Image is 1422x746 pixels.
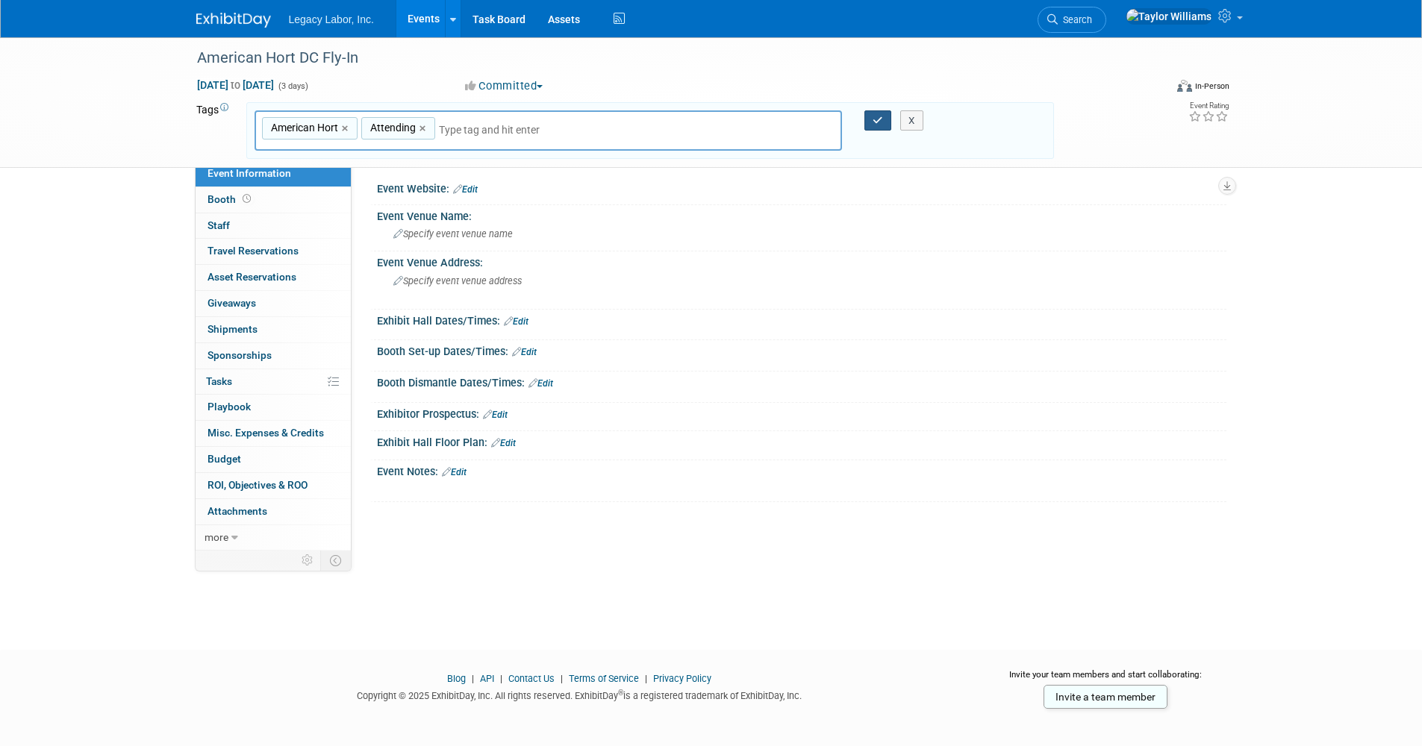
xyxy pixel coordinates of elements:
span: Tasks [206,375,232,387]
a: Search [1038,7,1106,33]
a: Edit [453,184,478,195]
div: Copyright © 2025 ExhibitDay, Inc. All rights reserved. ExhibitDay is a registered trademark of Ex... [196,686,964,703]
a: Sponsorships [196,343,351,369]
a: Edit [504,316,528,327]
a: Privacy Policy [653,673,711,684]
span: Travel Reservations [208,245,299,257]
a: Edit [483,410,508,420]
span: Booth not reserved yet [240,193,254,204]
span: Event Information [208,167,291,179]
span: American Hort [268,120,338,135]
a: Shipments [196,317,351,342]
a: Edit [512,347,537,357]
div: Exhibit Hall Floor Plan: [377,431,1226,451]
a: Edit [442,467,467,477]
button: X [900,110,923,131]
a: Contact Us [508,673,555,684]
input: Type tag and hit enter [439,122,648,137]
a: Misc. Expenses & Credits [196,421,351,446]
a: API [480,673,494,684]
a: Event Information [196,161,351,186]
a: Terms of Service [569,673,639,684]
div: Event Format [1076,78,1230,100]
a: Invite a team member [1044,685,1167,709]
span: more [205,531,228,543]
a: Travel Reservations [196,239,351,264]
div: Exhibitor Prospectus: [377,403,1226,422]
span: Specify event venue name [393,228,513,239]
button: Committed [460,78,549,94]
div: Event Venue Name: [377,205,1226,224]
img: Format-Inperson.png [1177,80,1192,92]
a: Playbook [196,395,351,420]
a: Booth [196,187,351,213]
sup: ® [618,689,623,697]
span: Legacy Labor, Inc. [289,13,374,25]
span: | [496,673,506,684]
div: Booth Dismantle Dates/Times: [377,372,1226,391]
span: Shipments [208,323,258,335]
span: to [228,79,243,91]
div: Event Rating [1188,102,1229,110]
span: Sponsorships [208,349,272,361]
span: | [468,673,478,684]
span: Budget [208,453,241,465]
img: ExhibitDay [196,13,271,28]
span: Misc. Expenses & Credits [208,427,324,439]
td: Tags [196,102,233,160]
div: Event Notes: [377,460,1226,480]
span: (3 days) [277,81,308,91]
span: Staff [208,219,230,231]
a: Blog [447,673,466,684]
td: Personalize Event Tab Strip [295,551,321,570]
span: Attachments [208,505,267,517]
div: In-Person [1194,81,1229,92]
td: Toggle Event Tabs [320,551,351,570]
a: Staff [196,213,351,239]
a: more [196,525,351,551]
div: American Hort DC Fly-In [192,45,1142,72]
a: Edit [491,438,516,448]
a: × [420,120,429,137]
div: Invite your team members and start collaborating: [985,668,1226,691]
a: ROI, Objectives & ROO [196,473,351,498]
div: Event Venue Address: [377,251,1226,270]
span: Asset Reservations [208,271,296,283]
a: Edit [528,378,553,389]
div: Exhibit Hall Dates/Times: [377,310,1226,329]
a: × [342,120,352,137]
span: Attending [367,120,416,135]
span: Playbook [208,401,251,413]
span: Booth [208,193,254,205]
span: Search [1058,14,1092,25]
a: Giveaways [196,291,351,316]
span: | [557,673,567,684]
div: Event Website: [377,178,1226,197]
span: | [641,673,651,684]
img: Taylor Williams [1126,8,1212,25]
span: ROI, Objectives & ROO [208,479,308,491]
span: Giveaways [208,297,256,309]
a: Attachments [196,499,351,524]
span: Specify event venue address [393,275,522,286]
div: Booth Set-up Dates/Times: [377,340,1226,360]
a: Tasks [196,369,351,395]
a: Asset Reservations [196,265,351,290]
span: [DATE] [DATE] [196,78,275,92]
a: Budget [196,447,351,472]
